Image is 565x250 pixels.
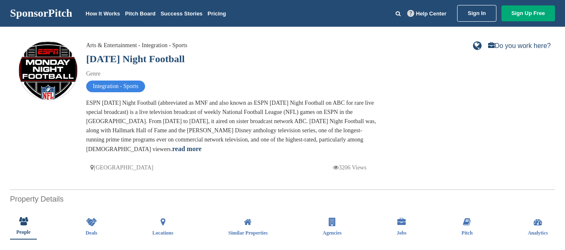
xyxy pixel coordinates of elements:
a: Sign In [457,5,496,22]
h2: Property Details [10,194,555,205]
span: Pitch [462,230,473,235]
div: Genre [86,69,379,78]
a: read more [172,145,202,152]
span: Deals [86,230,97,235]
span: Similar Properties [228,230,268,235]
a: SponsorPitch [10,8,72,19]
a: Pricing [207,10,226,17]
span: Integration - Sports [86,81,145,92]
a: Sign Up Free [501,5,555,21]
span: Analytics [528,230,548,235]
p: 3206 Views [333,162,366,173]
img: Sponsorpitch & Monday Night Football [19,41,77,104]
span: Locations [152,230,173,235]
span: Jobs [397,230,406,235]
a: Success Stories [161,10,202,17]
a: Pitch Board [125,10,156,17]
div: ESPN [DATE] Night Football (abbreviated as MNF and also known as ESPN [DATE] Night Football on AB... [86,98,379,154]
a: Do you work here? [488,43,551,49]
p: [GEOGRAPHIC_DATA] [90,162,153,173]
a: [DATE] Night Football [86,53,185,64]
div: Arts & Entertainment - Integration - Sports [86,41,187,50]
span: People [16,230,31,235]
a: How It Works [86,10,120,17]
span: Agencies [323,230,342,235]
a: Help Center [406,9,448,18]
